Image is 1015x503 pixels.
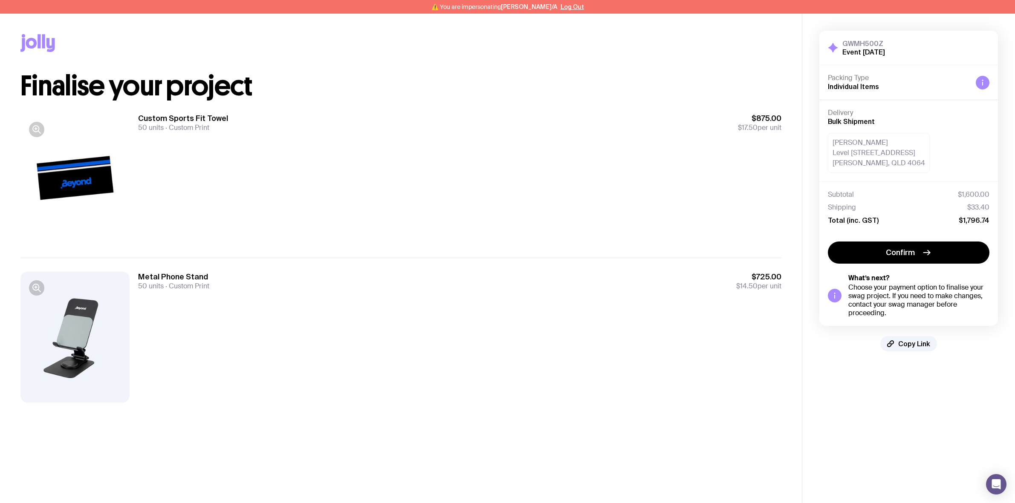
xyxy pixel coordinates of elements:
[138,113,228,124] h3: Custom Sports Fit Towel
[842,48,885,56] h2: Event [DATE]
[164,123,209,132] span: Custom Print
[736,282,781,290] span: per unit
[828,118,875,125] span: Bulk Shipment
[828,216,879,224] span: Total (inc. GST)
[738,124,781,132] span: per unit
[828,109,989,117] h4: Delivery
[967,203,989,212] span: $33.40
[561,3,584,10] button: Log Out
[886,247,915,258] span: Confirm
[736,282,758,290] span: $14.50
[164,282,209,290] span: Custom Print
[848,283,989,317] div: Choose your payment option to finalise your swag project. If you need to make changes, contact yo...
[828,74,969,82] h4: Packing Type
[138,282,164,290] span: 50 units
[828,83,879,90] span: Individual Items
[138,123,164,132] span: 50 units
[828,190,854,199] span: Subtotal
[431,3,557,10] span: ⚠️ You are impersonating
[958,190,989,199] span: $1,600.00
[986,474,1006,494] div: Open Intercom Messenger
[736,272,781,282] span: $725.00
[738,113,781,124] span: $875.00
[828,241,989,264] button: Confirm
[20,72,781,100] h1: Finalise your project
[138,272,209,282] h3: Metal Phone Stand
[828,203,856,212] span: Shipping
[501,3,557,10] span: [PERSON_NAME]/A
[842,39,885,48] h3: GWMH500Z
[738,123,758,132] span: $17.50
[848,274,989,282] h5: What’s next?
[898,339,930,348] span: Copy Link
[828,133,930,173] div: [PERSON_NAME] Level [STREET_ADDRESS] [PERSON_NAME], QLD 4064
[880,336,937,351] button: Copy Link
[959,216,989,224] span: $1,796.74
